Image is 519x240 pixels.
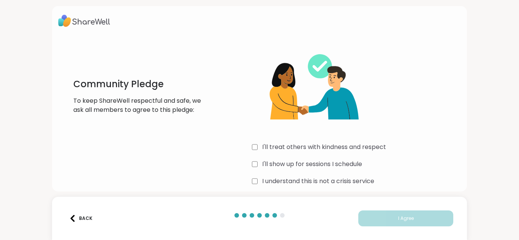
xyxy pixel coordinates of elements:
label: I'll show up for sessions I schedule [262,160,362,169]
button: I Agree [358,210,453,226]
span: I Agree [398,215,414,222]
button: Back [66,210,96,226]
h1: Community Pledge [73,78,213,90]
label: I'll treat others with kindness and respect [262,143,386,152]
img: ShareWell Logo [58,12,110,30]
p: To keep ShareWell respectful and safe, we ask all members to agree to this pledge: [73,96,213,115]
div: Back [69,215,92,222]
label: I understand this is not a crisis service [262,177,374,186]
